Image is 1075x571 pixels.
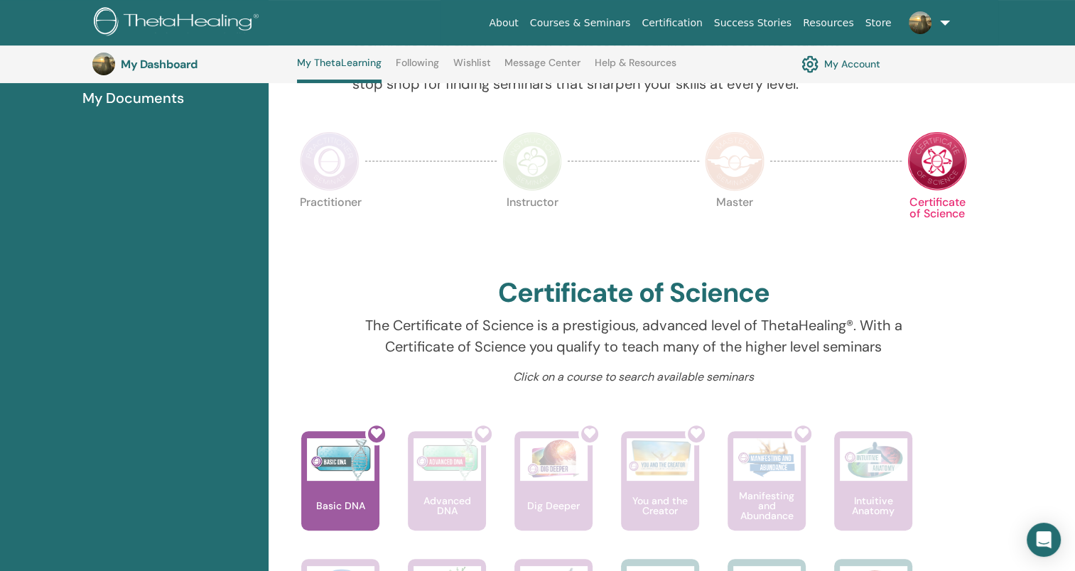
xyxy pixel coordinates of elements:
[733,438,801,481] img: Manifesting and Abundance
[907,131,967,191] img: Certificate of Science
[92,53,115,75] img: default.jpg
[297,57,382,83] a: My ThetaLearning
[498,277,769,310] h2: Certificate of Science
[728,431,806,559] a: Manifesting and Abundance Manifesting and Abundance
[797,10,860,36] a: Resources
[414,438,481,481] img: Advanced DNA
[636,10,708,36] a: Certification
[396,57,439,80] a: Following
[300,131,360,191] img: Practitioner
[801,52,819,76] img: cog.svg
[834,431,912,559] a: Intuitive Anatomy Intuitive Anatomy
[520,438,588,481] img: Dig Deeper
[705,197,765,256] p: Master
[502,197,562,256] p: Instructor
[121,58,263,71] h3: My Dashboard
[909,11,931,34] img: default.jpg
[705,131,765,191] img: Master
[307,438,374,481] img: Basic DNA
[801,52,880,76] a: My Account
[94,7,264,39] img: logo.png
[514,431,593,559] a: Dig Deeper Dig Deeper
[502,131,562,191] img: Instructor
[840,438,907,481] img: Intuitive Anatomy
[627,438,694,477] img: You and the Creator
[301,431,379,559] a: Basic DNA Basic DNA
[708,10,797,36] a: Success Stories
[483,10,524,36] a: About
[907,197,967,256] p: Certificate of Science
[300,197,360,256] p: Practitioner
[621,431,699,559] a: You and the Creator You and the Creator
[408,431,486,559] a: Advanced DNA Advanced DNA
[352,315,914,357] p: The Certificate of Science is a prestigious, advanced level of ThetaHealing®. With a Certificate ...
[453,57,491,80] a: Wishlist
[522,501,585,511] p: Dig Deeper
[621,496,699,516] p: You and the Creator
[352,369,914,386] p: Click on a course to search available seminars
[728,491,806,521] p: Manifesting and Abundance
[860,10,897,36] a: Store
[834,496,912,516] p: Intuitive Anatomy
[524,10,637,36] a: Courses & Seminars
[595,57,676,80] a: Help & Resources
[504,57,580,80] a: Message Center
[408,496,486,516] p: Advanced DNA
[82,87,184,109] span: My Documents
[1027,523,1061,557] div: Open Intercom Messenger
